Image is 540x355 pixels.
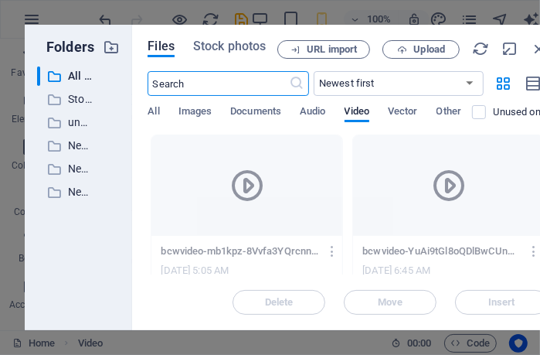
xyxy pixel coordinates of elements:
span: All [148,102,159,124]
span: Audio [300,102,325,124]
i: Reload [472,40,489,57]
div: undefined [37,113,120,132]
div: This file has already been selected or is not supported by this element [151,135,342,236]
div: New folder (1) [37,159,92,179]
span: Images [178,102,212,124]
span: Documents [230,102,281,124]
p: All files [68,67,92,85]
div: [DATE] 5:05 AM [161,264,333,278]
input: Search [148,71,288,96]
div: New folder [37,136,120,155]
p: bcwvideo-YuAi9tGl8oQDlBwCUnALHQ.mov [362,244,520,258]
span: Other [436,102,461,124]
span: URL import [307,45,357,54]
span: Stock photos [193,37,266,56]
div: Stock photos & videos [37,90,120,109]
div: New folder (2) [37,183,120,202]
p: Stock photos & videos [68,90,92,108]
span: Upload [413,45,445,54]
div: New folder (2) [37,183,92,202]
i: Minimize [501,40,518,57]
div: New folder [37,136,92,155]
div: [DATE] 6:45 AM [362,264,535,278]
div: Stock photos & videos [37,90,92,109]
button: Upload [382,40,460,59]
span: Files [148,37,175,56]
p: New folder [68,137,92,155]
div: undefined [37,113,92,132]
p: Folders [37,37,94,57]
div: ​ [37,67,40,86]
button: URL import [277,40,370,59]
p: New folder (1) [68,160,92,178]
div: All files [37,67,92,86]
i: Create new folder [103,39,120,56]
p: bcwvideo-mb1kpz-8Vvfa3YQrcnnc9Q.mov [161,244,318,258]
p: undefined [68,114,92,131]
span: Video [345,102,369,124]
p: New folder (2) [68,183,92,201]
span: Vector [388,102,418,124]
div: New folder (1) [37,159,120,179]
